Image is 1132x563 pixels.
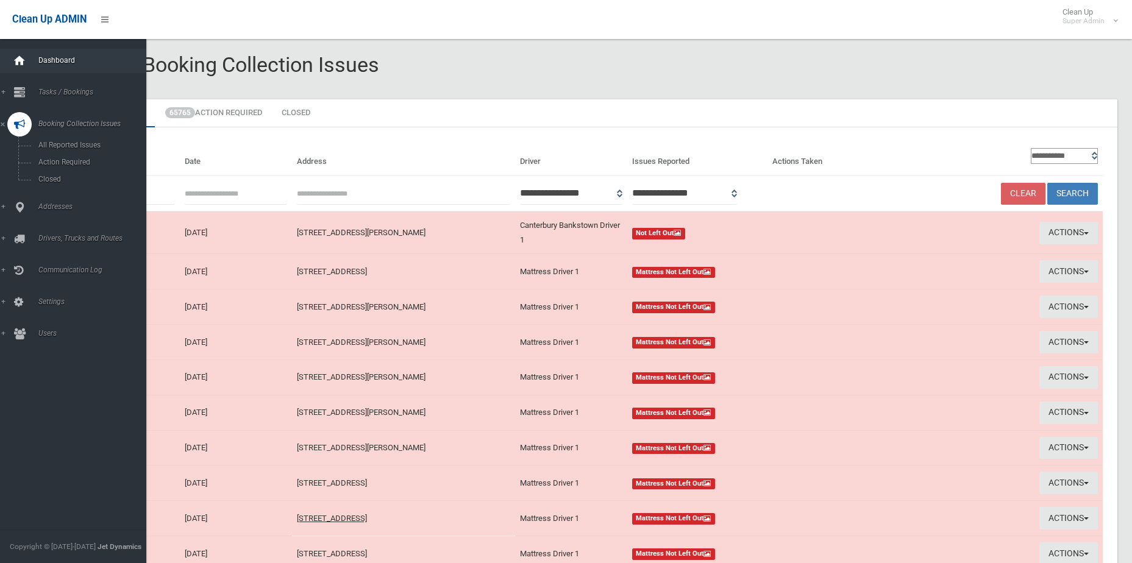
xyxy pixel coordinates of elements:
[165,107,195,118] span: 65765
[98,542,141,551] strong: Jet Dynamics
[1039,402,1098,424] button: Actions
[35,88,155,96] span: Tasks / Bookings
[35,297,155,306] span: Settings
[1039,296,1098,318] button: Actions
[515,289,627,325] td: Mattress Driver 1
[1039,331,1098,353] button: Actions
[292,142,516,175] th: Address
[632,372,716,384] span: Mattress Not Left Out
[515,395,627,430] td: Mattress Driver 1
[292,395,516,430] td: [STREET_ADDRESS][PERSON_NAME]
[767,142,879,175] th: Actions Taken
[35,56,155,65] span: Dashboard
[632,405,875,420] a: Mattress Not Left Out
[180,289,291,325] td: [DATE]
[35,175,145,183] span: Closed
[632,408,716,419] span: Mattress Not Left Out
[515,430,627,466] td: Mattress Driver 1
[35,119,155,128] span: Booking Collection Issues
[35,158,145,166] span: Action Required
[1063,16,1105,26] small: Super Admin
[292,430,516,466] td: [STREET_ADDRESS][PERSON_NAME]
[632,513,716,525] span: Mattress Not Left Out
[180,430,291,466] td: [DATE]
[54,52,379,77] span: Reported Booking Collection Issues
[632,476,875,490] a: Mattress Not Left Out
[180,142,291,175] th: Date
[632,547,875,561] a: Mattress Not Left Out
[515,254,627,289] td: Mattress Driver 1
[632,478,716,490] span: Mattress Not Left Out
[292,289,516,325] td: [STREET_ADDRESS][PERSON_NAME]
[35,329,155,338] span: Users
[292,211,516,254] td: [STREET_ADDRESS][PERSON_NAME]
[35,202,155,211] span: Addresses
[10,542,96,551] span: Copyright © [DATE]-[DATE]
[1056,7,1117,26] span: Clean Up
[632,264,875,279] a: Mattress Not Left Out
[632,443,716,455] span: Mattress Not Left Out
[515,359,627,395] td: Mattress Driver 1
[632,335,875,350] a: Mattress Not Left Out
[632,548,716,560] span: Mattress Not Left Out
[1039,507,1098,529] button: Actions
[632,267,716,278] span: Mattress Not Left Out
[515,325,627,360] td: Mattress Driver 1
[632,337,716,349] span: Mattress Not Left Out
[180,466,291,501] td: [DATE]
[1039,472,1098,494] button: Actions
[272,99,319,127] a: Closed
[1001,183,1045,205] a: Clear
[632,302,716,313] span: Mattress Not Left Out
[515,501,627,536] td: Mattress Driver 1
[180,254,291,289] td: [DATE]
[180,359,291,395] td: [DATE]
[1039,222,1098,244] button: Actions
[632,511,875,526] a: Mattress Not Left Out
[1039,437,1098,459] button: Actions
[180,501,291,536] td: [DATE]
[1039,366,1098,389] button: Actions
[292,254,516,289] td: [STREET_ADDRESS]
[1047,183,1098,205] button: Search
[515,466,627,501] td: Mattress Driver 1
[292,359,516,395] td: [STREET_ADDRESS][PERSON_NAME]
[180,395,291,430] td: [DATE]
[12,13,87,25] span: Clean Up ADMIN
[35,141,145,149] span: All Reported Issues
[515,142,627,175] th: Driver
[632,441,875,455] a: Mattress Not Left Out
[156,99,271,127] a: 65765Action Required
[292,501,516,536] td: [STREET_ADDRESS]
[292,325,516,360] td: [STREET_ADDRESS][PERSON_NAME]
[35,234,155,243] span: Drivers, Trucks and Routes
[515,211,627,254] td: Canterbury Bankstown Driver 1
[632,228,686,239] span: Not Left Out
[180,325,291,360] td: [DATE]
[180,211,291,254] td: [DATE]
[632,300,875,314] a: Mattress Not Left Out
[627,142,767,175] th: Issues Reported
[1039,260,1098,283] button: Actions
[632,370,875,384] a: Mattress Not Left Out
[292,466,516,501] td: [STREET_ADDRESS]
[632,225,875,240] a: Not Left Out
[35,266,155,274] span: Communication Log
